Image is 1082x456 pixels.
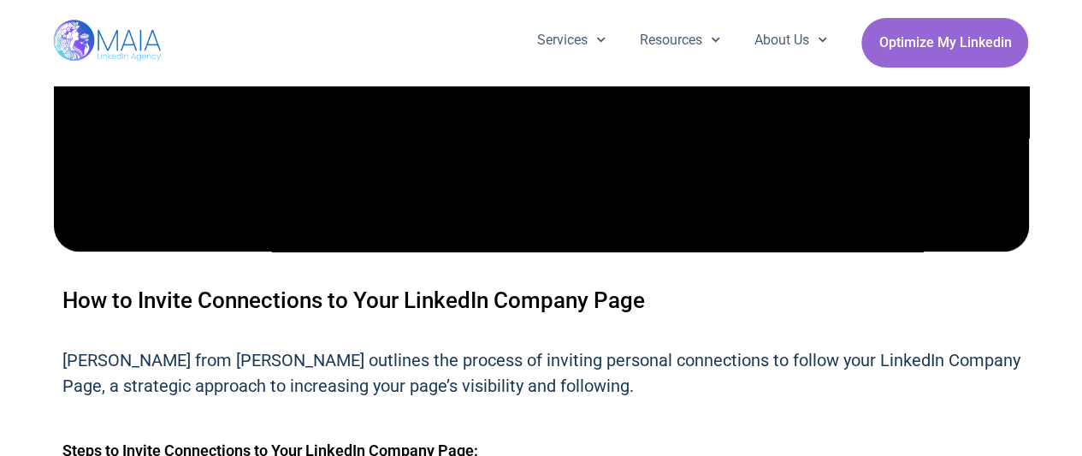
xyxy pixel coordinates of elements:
a: About Us [737,18,844,62]
h2: How to Invite Connections to Your LinkedIn Company Page [62,284,1020,317]
a: Resources [623,18,737,62]
a: Optimize My Linkedin [861,18,1028,68]
nav: Menu [520,18,845,62]
p: [PERSON_NAME] from [PERSON_NAME] outlines the process of inviting personal connections to follow ... [62,347,1020,399]
a: Services [520,18,623,62]
span: Optimize My Linkedin [878,27,1011,59]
